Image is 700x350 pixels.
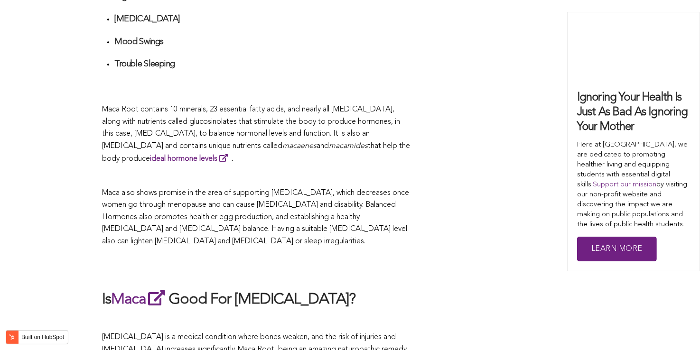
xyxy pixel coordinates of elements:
h4: [MEDICAL_DATA] [114,14,411,25]
h4: Trouble Sleeping [114,59,411,70]
img: HubSpot sprocket logo [6,332,18,343]
span: Maca also shows promise in the area of supporting [MEDICAL_DATA], which decreases once women go t... [102,189,409,245]
a: ideal hormone levels [150,155,232,163]
span: and [317,142,329,150]
iframe: Chat Widget [653,304,700,350]
span: macaenes [282,142,317,150]
h2: Is Good For [MEDICAL_DATA]? [102,288,411,310]
label: Built on HubSpot [18,331,68,343]
a: Maca [111,292,168,307]
a: Learn More [577,237,657,262]
span: macamides [329,142,368,150]
strong: . [150,155,233,163]
span: Maca Root contains 10 minerals, 23 essential fatty acids, and nearly all [MEDICAL_DATA], along wi... [102,106,400,150]
h4: Mood Swings [114,37,411,47]
button: Built on HubSpot [6,330,68,344]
